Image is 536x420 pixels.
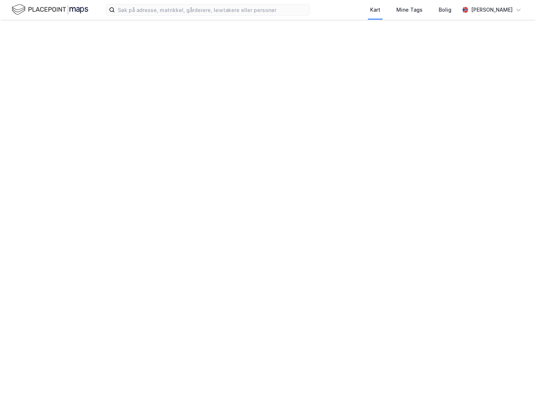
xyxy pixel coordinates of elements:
div: Mine Tags [396,5,423,14]
img: logo.f888ab2527a4732fd821a326f86c7f29.svg [12,3,88,16]
div: Bolig [439,5,451,14]
div: Kart [370,5,380,14]
input: Søk på adresse, matrikkel, gårdeiere, leietakere eller personer [115,4,310,15]
div: [PERSON_NAME] [471,5,513,14]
